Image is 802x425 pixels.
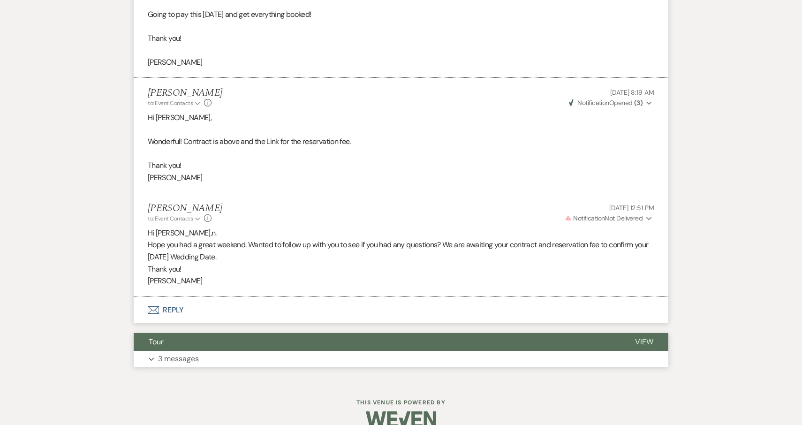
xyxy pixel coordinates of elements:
[563,213,654,223] button: NotificationNot Delivered
[569,99,643,107] span: Opened
[148,239,654,263] p: Hope you had a great weekend. Wanted to follow up with you to see if you had any questions? We ar...
[635,337,653,347] span: View
[634,99,643,107] strong: ( 3 )
[148,99,193,107] span: to: Event Contacts
[149,337,164,347] span: Tour
[148,112,654,124] p: Hi [PERSON_NAME],
[609,204,654,212] span: [DATE] 12:51 PM
[567,98,654,108] button: NotificationOpened (3)
[134,333,620,351] button: Tour
[148,263,654,275] p: Thank you!
[148,275,654,287] p: [PERSON_NAME]
[148,203,222,214] h5: [PERSON_NAME]
[148,227,654,239] p: Hi [PERSON_NAME],n.
[148,215,193,222] span: to: Event Contacts
[610,88,654,97] span: [DATE] 8:19 AM
[148,136,654,148] p: Wonderful! Contract is above and the Link for the reservation fee.
[577,99,609,107] span: Notification
[148,159,654,172] p: Thank you!
[148,99,202,107] button: to: Event Contacts
[148,172,654,184] p: [PERSON_NAME]
[573,214,605,222] span: Notification
[158,353,199,365] p: 3 messages
[148,87,222,99] h5: [PERSON_NAME]
[134,351,668,367] button: 3 messages
[565,214,643,222] span: Not Delivered
[620,333,668,351] button: View
[134,297,668,323] button: Reply
[148,214,202,223] button: to: Event Contacts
